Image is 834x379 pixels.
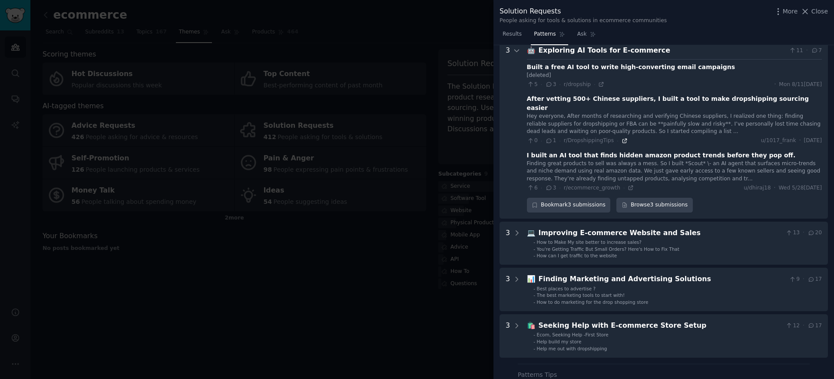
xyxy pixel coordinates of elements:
[506,228,510,259] div: 3
[545,184,556,192] span: 3
[527,184,538,192] span: 6
[541,185,542,191] span: ·
[808,276,822,283] span: 17
[527,72,822,80] div: [deleted]
[527,81,538,89] span: 5
[541,81,542,87] span: ·
[774,7,798,16] button: More
[533,332,535,338] div: -
[527,198,611,213] button: Bookmark3 submissions
[774,184,776,192] span: ·
[537,332,609,337] span: Ecom, Seeking Help -First Store
[545,137,556,145] span: 1
[527,151,796,160] div: I built an AI tool that finds hidden amazon product trends before they pop off.
[789,47,803,55] span: 11
[506,274,510,305] div: 3
[808,322,822,330] span: 17
[527,160,822,183] div: Finding great products to sell was always a mess. So I built *Scout* \- an AI agent that surfaces...
[799,137,801,145] span: ·
[527,46,536,54] span: 🤖
[527,321,536,329] span: 🛍️
[503,30,522,38] span: Results
[801,7,828,16] button: Close
[778,184,822,192] span: Wed 5/28[DATE]
[533,253,535,259] div: -
[789,276,800,283] span: 9
[803,276,804,283] span: ·
[594,81,595,87] span: ·
[804,137,822,145] span: [DATE]
[559,138,560,144] span: ·
[518,371,557,378] label: Patterns Tips
[537,286,596,291] span: Best places to advertise ?
[537,239,642,245] span: How to Make My site better to increase sales?
[500,6,667,17] div: Solution Requests
[537,339,582,344] span: Help build my store
[539,320,782,331] div: Seeking Help with E-commerce Store Setup
[744,184,771,192] span: u/dhiraj18
[811,47,822,55] span: 7
[537,293,625,298] span: The best marketing tools to start with!
[531,27,568,45] a: Patterns
[545,81,556,89] span: 3
[623,185,625,191] span: ·
[761,137,796,145] span: u/1017_frank
[808,229,822,237] span: 20
[617,138,618,144] span: ·
[533,286,535,292] div: -
[559,185,560,191] span: ·
[803,322,804,330] span: ·
[564,81,591,87] span: r/dropship
[533,239,535,245] div: -
[533,346,535,352] div: -
[527,229,536,237] span: 💻
[533,339,535,345] div: -
[779,81,822,89] span: Mon 8/11[DATE]
[811,7,828,16] span: Close
[785,229,800,237] span: 13
[527,113,822,136] div: Hey everyone, After months of researching and verifying Chinese suppliers, I realized one thing: ...
[806,47,808,55] span: ·
[564,137,614,143] span: r/DropshippingTips
[533,292,535,298] div: -
[533,246,535,252] div: -
[539,228,782,239] div: Improving E-commerce Website and Sales
[506,320,510,352] div: 3
[774,81,776,89] span: ·
[783,7,798,16] span: More
[537,346,607,351] span: Help me out with dropshipping
[506,45,510,213] div: 3
[527,198,611,213] div: Bookmark 3 submissions
[577,30,587,38] span: Ask
[537,253,617,258] span: How can I get traffic to the website
[537,299,649,305] span: How to do marketing for the drop shopping store
[527,94,822,113] div: After vetting 500+ Chinese suppliers, I built a tool to make dropshipping sourcing easier
[527,275,536,283] span: 📊
[564,185,620,191] span: r/ecommerce_growth
[803,229,804,237] span: ·
[500,17,667,25] div: People asking for tools & solutions in ecommerce communities
[527,137,538,145] span: 0
[539,274,786,285] div: Finding Marketing and Advertising Solutions
[616,198,692,213] a: Browse3 submissions
[559,81,560,87] span: ·
[533,299,535,305] div: -
[541,138,542,144] span: ·
[785,322,800,330] span: 12
[539,45,786,56] div: Exploring AI Tools for E-commerce
[500,27,525,45] a: Results
[534,30,556,38] span: Patterns
[537,246,679,252] span: You're Getting Traffic But Small Orders? Here's How to Fix That
[527,63,735,72] div: Built a free AI tool to write high-converting email campaigns
[574,27,599,45] a: Ask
